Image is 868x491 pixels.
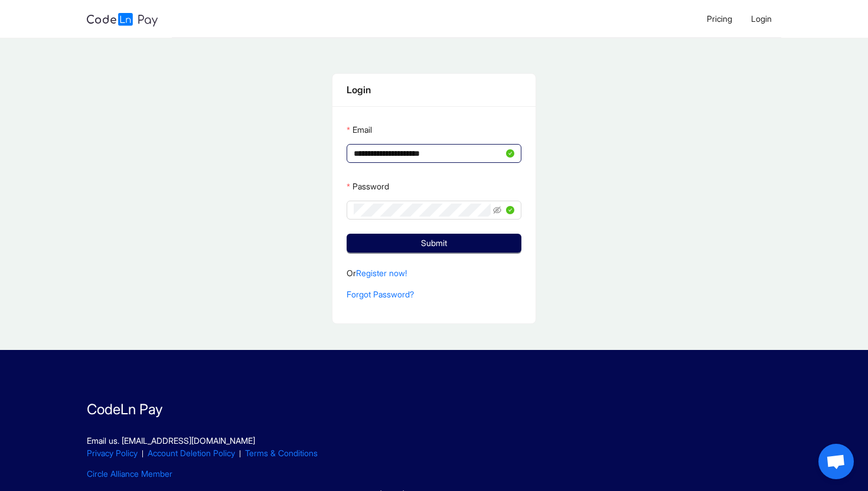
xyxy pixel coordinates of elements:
[354,204,490,217] input: Password
[356,268,407,278] a: Register now!
[87,13,158,27] img: logo
[87,448,138,458] a: Privacy Policy
[751,14,772,24] span: Login
[707,14,732,24] span: Pricing
[347,234,521,253] button: Submit
[87,399,781,420] p: CodeLn Pay
[354,147,503,160] input: Email
[347,267,521,280] p: Or
[347,289,414,299] a: Forgot Password?
[347,177,389,196] label: Password
[87,469,172,479] a: Circle Alliance Member
[347,83,521,97] div: Login
[493,206,501,214] span: eye-invisible
[421,237,447,250] span: Submit
[87,436,255,446] a: Email us. [EMAIL_ADDRESS][DOMAIN_NAME]
[148,448,235,458] a: Account Deletion Policy
[818,444,854,479] div: Open chat
[245,448,318,458] a: Terms & Conditions
[347,120,371,139] label: Email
